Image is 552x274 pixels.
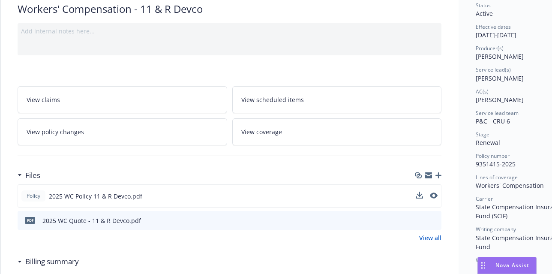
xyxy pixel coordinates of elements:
[476,74,524,82] span: [PERSON_NAME]
[42,216,141,225] div: 2025 WC Quote - 11 & R Devco.pdf
[18,86,227,113] a: View claims
[495,262,529,269] span: Nova Assist
[476,226,516,233] span: Writing company
[476,66,511,73] span: Service lead(s)
[476,195,493,202] span: Carrier
[25,192,42,200] span: Policy
[476,131,489,138] span: Stage
[430,216,438,225] button: preview file
[430,193,438,199] button: preview file
[232,118,442,145] a: View coverage
[476,109,519,117] span: Service lead team
[476,256,503,264] span: Wholesaler
[25,217,35,223] span: pdf
[476,23,511,30] span: Effective dates
[232,86,442,113] a: View scheduled items
[25,256,79,267] h3: Billing summary
[476,117,510,125] span: P&C - CRU 6
[419,233,441,242] a: View all
[476,174,518,181] span: Lines of coverage
[476,52,524,60] span: [PERSON_NAME]
[18,170,40,181] div: Files
[430,192,438,201] button: preview file
[476,45,504,52] span: Producer(s)
[478,257,489,274] div: Drag to move
[416,192,423,201] button: download file
[476,160,516,168] span: 9351415-2025
[49,192,142,201] span: 2025 WC Policy 11 & R Devco.pdf
[476,181,544,190] span: Workers' Compensation
[241,95,304,104] span: View scheduled items
[18,256,79,267] div: Billing summary
[476,152,510,160] span: Policy number
[18,118,227,145] a: View policy changes
[476,96,524,104] span: [PERSON_NAME]
[27,95,60,104] span: View claims
[476,88,489,95] span: AC(s)
[241,127,282,136] span: View coverage
[476,2,491,9] span: Status
[417,216,423,225] button: download file
[476,264,478,272] span: -
[21,27,438,36] div: Add internal notes here...
[416,192,423,199] button: download file
[25,170,40,181] h3: Files
[476,9,493,18] span: Active
[477,257,537,274] button: Nova Assist
[476,139,500,147] span: Renewal
[18,2,441,16] div: Workers' Compensation - 11 & R Devco
[27,127,84,136] span: View policy changes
